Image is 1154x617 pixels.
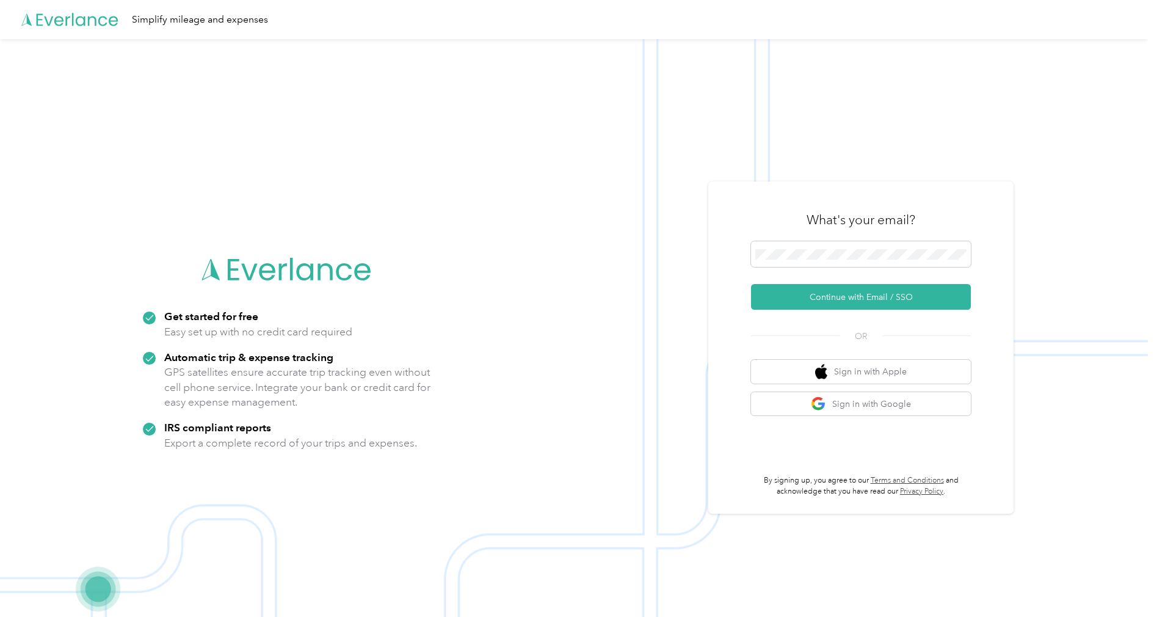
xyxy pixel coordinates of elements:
[164,421,271,434] strong: IRS compliant reports
[751,475,971,497] p: By signing up, you agree to our and acknowledge that you have read our .
[1086,549,1154,617] iframe: Everlance-gr Chat Button Frame
[815,364,827,379] img: apple logo
[751,392,971,416] button: google logoSign in with Google
[900,487,943,496] a: Privacy Policy
[811,396,826,412] img: google logo
[164,310,258,323] strong: Get started for free
[751,360,971,384] button: apple logoSign in with Apple
[164,351,333,363] strong: Automatic trip & expense tracking
[807,211,915,228] h3: What's your email?
[840,330,882,343] span: OR
[164,324,352,340] p: Easy set up with no credit card required
[871,476,944,485] a: Terms and Conditions
[164,365,431,410] p: GPS satellites ensure accurate trip tracking even without cell phone service. Integrate your bank...
[751,284,971,310] button: Continue with Email / SSO
[132,12,268,27] div: Simplify mileage and expenses
[164,436,417,451] p: Export a complete record of your trips and expenses.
